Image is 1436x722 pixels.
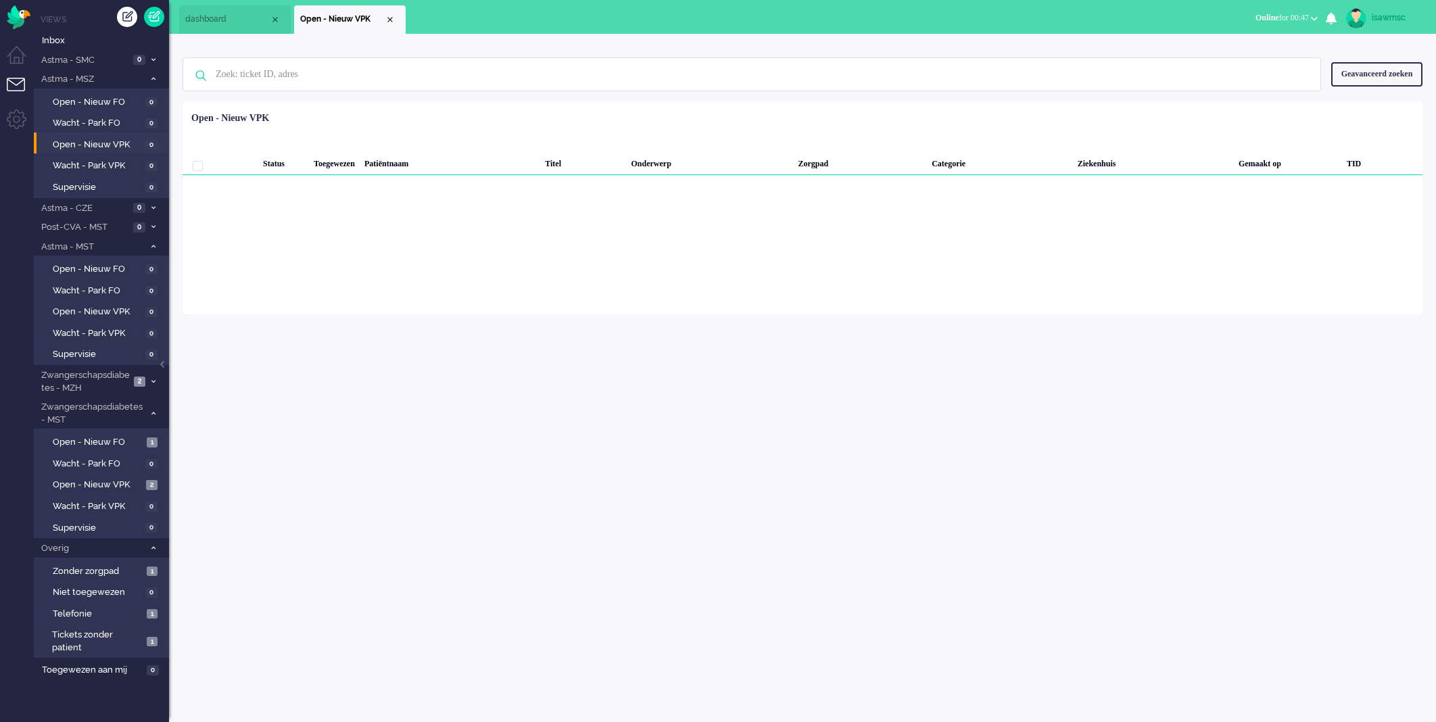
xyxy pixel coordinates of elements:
div: Geavanceerd zoeken [1331,62,1422,86]
span: Astma - MST [39,241,144,254]
span: Toegewezen aan mij [42,664,143,677]
li: Tickets menu [7,78,37,108]
a: Wacht - Park VPK 0 [39,158,168,172]
span: Telefonie [53,608,143,621]
span: Zwangerschapsdiabetes - MST [39,401,144,426]
div: TID [1342,148,1422,175]
span: 0 [145,286,158,296]
span: 0 [145,350,158,360]
span: Zwangerschapsdiabetes - MZH [39,369,130,394]
span: Open - Nieuw VPK [53,479,143,491]
span: Zonder zorgpad [53,565,143,578]
span: Wacht - Park VPK [53,327,142,340]
a: Wacht - Park FO 0 [39,283,168,297]
span: 0 [145,161,158,171]
div: Status [258,148,309,175]
span: 0 [145,329,158,339]
div: Onderwerp [626,148,793,175]
span: Wacht - Park FO [53,285,142,297]
img: avatar [1346,8,1366,28]
span: Wacht - Park VPK [53,500,142,513]
span: Astma - SMC [39,54,129,67]
li: Dashboard menu [7,46,37,76]
a: Supervisie 0 [39,346,168,361]
a: Wacht - Park VPK 0 [39,498,168,513]
div: Close tab [385,14,396,25]
span: Open - Nieuw FO [53,436,143,449]
span: Open - Nieuw VPK [53,139,142,151]
a: Open - Nieuw FO 1 [39,434,168,449]
span: Inbox [42,34,169,47]
span: 0 [147,665,159,675]
span: 0 [145,118,158,128]
img: flow_omnibird.svg [7,5,30,29]
div: Categorie [927,148,1073,175]
a: Wacht - Park FO 0 [39,115,168,130]
span: dashboard [185,14,270,25]
div: Creëer ticket [117,7,137,27]
div: Gemaakt op [1234,148,1342,175]
a: isawmsc [1343,8,1422,28]
a: Inbox [39,32,169,47]
span: Astma - CZE [39,202,129,215]
li: Admin menu [7,110,37,140]
div: Ziekenhuis [1073,148,1234,175]
span: Wacht - Park FO [53,117,142,130]
span: 1 [147,437,158,448]
div: Patiëntnaam [360,148,540,175]
a: Open - Nieuw FO 0 [39,94,168,109]
div: isawmsc [1372,11,1422,24]
div: Open - Nieuw VPK [191,112,269,125]
span: 2 [134,377,145,387]
a: Open - Nieuw VPK 0 [39,304,168,318]
span: Wacht - Park FO [53,458,142,471]
span: Online [1255,13,1279,22]
a: Toegewezen aan mij 0 [39,662,169,677]
a: Wacht - Park FO 0 [39,456,168,471]
a: Quick Ticket [144,7,164,27]
span: Astma - MSZ [39,73,144,86]
span: Supervisie [53,348,142,361]
span: Overig [39,542,144,555]
span: 1 [147,567,158,577]
span: for 00:47 [1255,13,1309,22]
li: Dashboard [179,5,291,34]
a: Niet toegewezen 0 [39,584,168,599]
span: 0 [145,140,158,150]
span: Niet toegewezen [53,586,142,599]
span: 0 [145,502,158,512]
span: Wacht - Park VPK [53,160,142,172]
span: Open - Nieuw VPK [300,14,385,25]
span: Open - Nieuw FO [53,263,142,276]
span: 0 [133,55,145,65]
li: Views [41,14,169,25]
li: View [294,5,406,34]
span: 0 [145,183,158,193]
a: Supervisie 0 [39,520,168,535]
input: Zoek: ticket ID, adres [206,58,1302,91]
a: Open - Nieuw VPK 2 [39,477,168,491]
img: ic-search-icon.svg [183,58,218,93]
span: Post-CVA - MST [39,221,129,234]
a: Telefonie 1 [39,606,168,621]
span: 0 [145,264,158,274]
a: Supervisie 0 [39,179,168,194]
a: Zonder zorgpad 1 [39,563,168,578]
span: 0 [133,222,145,233]
div: Titel [540,148,626,175]
span: 1 [147,609,158,619]
a: Tickets zonder patient 1 [39,627,168,654]
div: Close tab [270,14,281,25]
a: Open - Nieuw FO 0 [39,261,168,276]
span: 1 [147,637,158,647]
span: Supervisie [53,522,142,535]
a: Open - Nieuw VPK 0 [39,137,168,151]
span: 0 [145,307,158,317]
div: Zorgpad [794,148,928,175]
span: Open - Nieuw FO [53,96,142,109]
span: Open - Nieuw VPK [53,306,142,318]
span: 0 [133,203,145,213]
span: Supervisie [53,181,142,194]
li: Onlinefor 00:47 [1247,4,1326,34]
a: Wacht - Park VPK 0 [39,325,168,340]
